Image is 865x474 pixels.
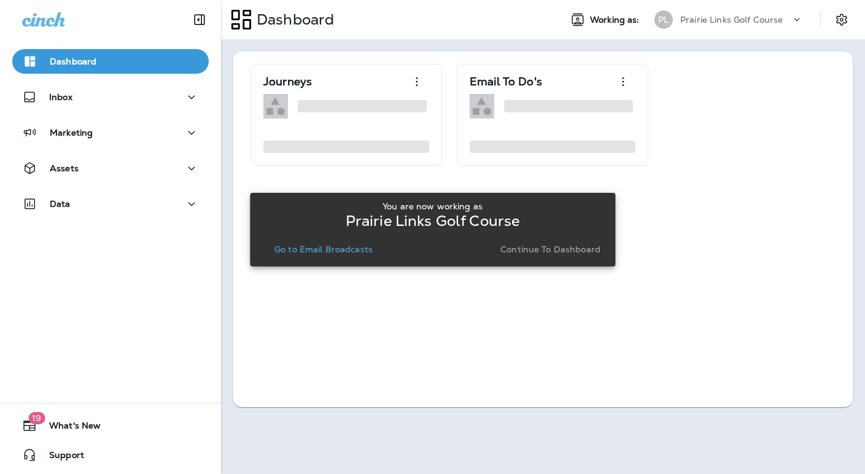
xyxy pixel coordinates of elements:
[382,201,483,211] p: You are now working as
[37,421,101,435] span: What's New
[49,92,72,102] p: Inbox
[28,412,45,424] span: 19
[831,9,853,31] button: Settings
[12,85,209,109] button: Inbox
[12,156,209,181] button: Assets
[500,244,600,254] p: Continue to Dashboard
[495,241,605,258] button: Continue to Dashboard
[654,10,673,29] div: PL
[590,15,642,25] span: Working as:
[50,199,71,209] p: Data
[274,244,373,254] p: Go to Email Broadcasts
[50,56,96,66] p: Dashboard
[50,128,93,138] p: Marketing
[182,7,217,32] button: Collapse Sidebar
[12,120,209,145] button: Marketing
[680,15,783,25] p: Prairie Links Golf Course
[270,241,378,258] button: Go to Email Broadcasts
[12,192,209,216] button: Data
[12,443,209,467] button: Support
[346,216,520,226] p: Prairie Links Golf Course
[37,450,84,465] span: Support
[12,413,209,438] button: 19What's New
[50,163,79,173] p: Assets
[12,49,209,74] button: Dashboard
